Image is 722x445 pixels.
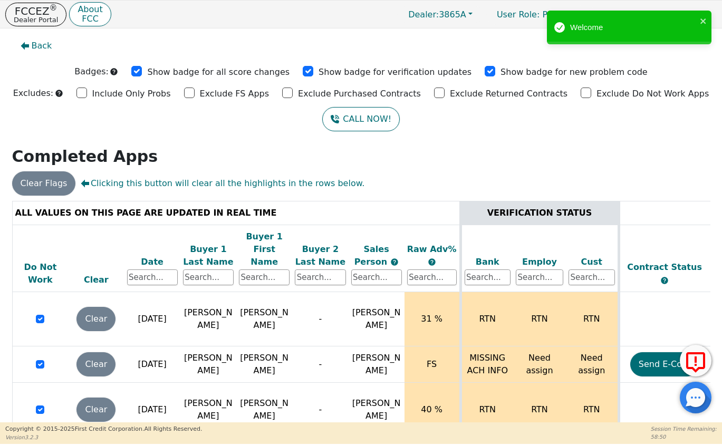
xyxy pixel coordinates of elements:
[5,433,202,441] p: Version 3.2.3
[569,269,615,285] input: Search...
[570,22,697,34] div: Welcome
[76,307,115,331] button: Clear
[566,292,619,346] td: RTN
[516,269,563,285] input: Search...
[500,66,648,79] p: Show badge for new problem code
[239,230,290,268] div: Buyer 1 First Name
[78,5,102,14] p: About
[183,243,234,268] div: Buyer 1 Last Name
[513,346,566,383] td: Need assign
[124,292,180,346] td: [DATE]
[236,383,292,437] td: [PERSON_NAME]
[15,261,66,286] div: Do Not Work
[460,383,513,437] td: RTN
[12,34,61,58] button: Back
[14,16,58,23] p: Dealer Portal
[147,66,290,79] p: Show badge for all score changes
[239,269,290,285] input: Search...
[566,346,619,383] td: Need assign
[180,383,236,437] td: [PERSON_NAME]
[566,383,619,437] td: RTN
[183,269,234,285] input: Search...
[144,425,202,432] span: All Rights Reserved.
[627,262,702,272] span: Contract Status
[513,383,566,437] td: RTN
[352,307,401,330] span: [PERSON_NAME]
[486,4,585,25] a: User Role: Primary
[13,87,53,100] p: Excludes:
[351,269,402,285] input: Search...
[236,292,292,346] td: [PERSON_NAME]
[588,6,717,23] button: 3865A:[PERSON_NAME]
[32,40,52,52] span: Back
[427,359,437,369] span: FS
[92,88,171,100] p: Include Only Probs
[12,147,158,166] strong: Completed Apps
[74,65,109,78] p: Badges:
[15,207,457,219] div: ALL VALUES ON THIS PAGE ARE UPDATED IN REAL TIME
[322,107,400,131] button: CALL NOW!
[180,292,236,346] td: [PERSON_NAME]
[352,398,401,421] span: [PERSON_NAME]
[124,346,180,383] td: [DATE]
[630,352,699,376] button: Send E-Cont
[5,425,202,434] p: Copyright © 2015- 2025 First Credit Corporation.
[516,256,563,268] div: Employ
[14,6,58,16] p: FCCEZ
[12,171,76,196] button: Clear Flags
[127,269,178,285] input: Search...
[78,15,102,23] p: FCC
[497,9,540,20] span: User Role :
[292,292,348,346] td: -
[513,292,566,346] td: RTN
[76,398,115,422] button: Clear
[408,9,466,20] span: 3865A
[397,6,484,23] button: Dealer:3865A
[465,269,511,285] input: Search...
[460,346,513,383] td: MISSING ACH INFO
[298,88,421,100] p: Exclude Purchased Contracts
[465,256,511,268] div: Bank
[421,314,442,324] span: 31 %
[651,425,717,433] p: Session Time Remaining:
[124,383,180,437] td: [DATE]
[292,383,348,437] td: -
[450,88,567,100] p: Exclude Returned Contracts
[680,345,711,376] button: Report Error to FCC
[421,404,442,414] span: 40 %
[200,88,269,100] p: Exclude FS Apps
[651,433,717,441] p: 58:50
[292,346,348,383] td: -
[180,346,236,383] td: [PERSON_NAME]
[352,353,401,375] span: [PERSON_NAME]
[408,9,439,20] span: Dealer:
[407,244,457,254] span: Raw Adv%
[596,88,709,100] p: Exclude Do Not Work Apps
[5,3,66,26] button: FCCEZ®Dealer Portal
[76,352,115,376] button: Clear
[700,15,707,27] button: close
[486,4,585,25] p: Primary
[81,177,364,190] span: Clicking this button will clear all the highlights in the rows below.
[71,274,121,286] div: Clear
[465,207,615,219] div: VERIFICATION STATUS
[354,244,390,267] span: Sales Person
[295,243,345,268] div: Buyer 2 Last Name
[407,269,457,285] input: Search...
[319,66,471,79] p: Show badge for verification updates
[295,269,345,285] input: Search...
[569,256,615,268] div: Cust
[69,2,111,27] button: AboutFCC
[127,256,178,268] div: Date
[236,346,292,383] td: [PERSON_NAME]
[460,292,513,346] td: RTN
[50,3,57,13] sup: ®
